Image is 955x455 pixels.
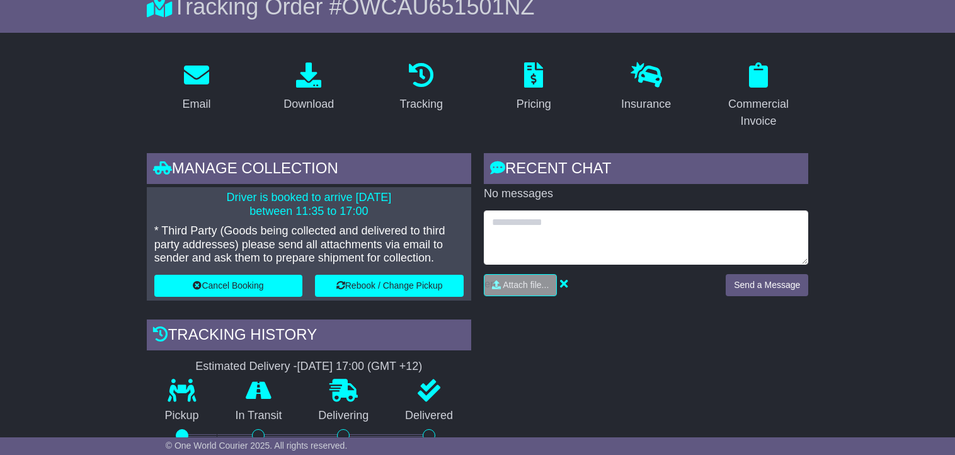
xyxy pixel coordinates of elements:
a: Insurance [613,58,679,117]
a: Download [275,58,342,117]
div: Insurance [621,96,671,113]
p: In Transit [217,409,300,423]
div: Commercial Invoice [717,96,800,130]
div: Email [182,96,210,113]
a: Commercial Invoice [709,58,808,134]
p: * Third Party (Goods being collected and delivered to third party addresses) please send all atta... [154,224,464,265]
a: Pricing [508,58,559,117]
p: Driver is booked to arrive [DATE] between 11:35 to 17:00 [154,191,464,218]
div: [DATE] 17:00 (GMT +12) [297,360,422,374]
div: Tracking [400,96,443,113]
div: Download [283,96,334,113]
p: Delivered [387,409,471,423]
button: Cancel Booking [154,275,303,297]
div: RECENT CHAT [484,153,808,187]
p: Delivering [300,409,387,423]
span: © One World Courier 2025. All rights reserved. [166,441,348,451]
div: Estimated Delivery - [147,360,471,374]
a: Email [174,58,219,117]
div: Tracking history [147,320,471,354]
div: Pricing [517,96,551,113]
p: No messages [484,187,808,201]
p: Pickup [147,409,217,423]
a: Tracking [392,58,451,117]
button: Send a Message [726,274,808,296]
button: Rebook / Change Pickup [315,275,464,297]
div: Manage collection [147,153,471,187]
